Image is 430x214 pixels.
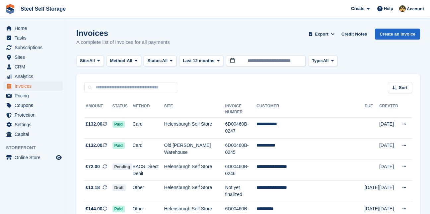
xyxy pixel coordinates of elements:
[307,29,336,40] button: Export
[3,120,63,129] a: menu
[225,160,256,181] td: 6D00460B-0246
[112,206,125,212] span: Paid
[225,117,256,139] td: 6D00460B-0247
[179,55,223,66] button: Last 12 months
[15,110,54,120] span: Protection
[3,81,63,91] a: menu
[15,33,54,43] span: Tasks
[384,5,393,12] span: Help
[225,101,256,118] th: Invoice Number
[308,55,337,66] button: Type: All
[379,101,398,118] th: Created
[86,121,103,128] span: £132.00
[86,205,103,212] span: £144.00
[132,101,164,118] th: Method
[3,101,63,110] a: menu
[379,117,398,139] td: [DATE]
[407,6,424,12] span: Account
[15,81,54,91] span: Invoices
[76,29,170,38] h1: Invoices
[15,130,54,139] span: Capital
[112,101,133,118] th: Status
[183,57,214,64] span: Last 12 months
[15,24,54,33] span: Home
[15,120,54,129] span: Settings
[132,160,164,181] td: BACS Direct Debit
[15,43,54,52] span: Subscriptions
[3,43,63,52] a: menu
[76,39,170,46] p: A complete list of invoices for all payments
[3,33,63,43] a: menu
[86,184,100,191] span: £13.18
[112,163,132,170] span: Pending
[164,139,225,160] td: Old [PERSON_NAME] Warehouse
[127,57,132,64] span: All
[225,139,256,160] td: 6D00460B-0245
[164,160,225,181] td: Helensburgh Self Store
[86,163,100,170] span: £72.00
[112,121,125,128] span: Paid
[15,91,54,100] span: Pricing
[5,4,15,14] img: stora-icon-8386f47178a22dfd0bd8f6a31ec36ba5ce8667c1dd55bd0f319d3a0aa187defe.svg
[15,53,54,62] span: Sites
[84,101,112,118] th: Amount
[132,181,164,202] td: Other
[339,29,370,40] a: Credit Notes
[76,55,104,66] button: Site: All
[225,181,256,202] td: Not yet finalized
[256,101,365,118] th: Customer
[312,57,323,64] span: Type:
[3,91,63,100] a: menu
[375,29,420,40] a: Create an Invoice
[399,84,407,91] span: Sort
[162,57,168,64] span: All
[365,101,379,118] th: Due
[164,181,225,202] td: Helensburgh Self Store
[132,139,164,160] td: Card
[164,117,225,139] td: Helensburgh Self Store
[132,117,164,139] td: Card
[6,145,66,151] span: Storefront
[55,154,63,161] a: Preview store
[3,72,63,81] a: menu
[351,5,364,12] span: Create
[3,153,63,162] a: menu
[112,142,125,149] span: Paid
[15,153,54,162] span: Online Store
[112,184,126,191] span: Draft
[89,57,95,64] span: All
[147,57,162,64] span: Status:
[15,62,54,71] span: CRM
[15,72,54,81] span: Analytics
[3,53,63,62] a: menu
[3,110,63,120] a: menu
[379,181,398,202] td: [DATE]
[323,57,329,64] span: All
[144,55,176,66] button: Status: All
[399,5,406,12] img: James Steel
[3,24,63,33] a: menu
[86,142,103,149] span: £132.00
[107,55,141,66] button: Method: All
[379,139,398,160] td: [DATE]
[110,57,127,64] span: Method:
[164,101,225,118] th: Site
[3,130,63,139] a: menu
[315,31,328,38] span: Export
[18,3,68,14] a: Steel Self Storage
[365,181,379,202] td: [DATE]
[3,62,63,71] a: menu
[15,101,54,110] span: Coupons
[379,160,398,181] td: [DATE]
[80,57,89,64] span: Site:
